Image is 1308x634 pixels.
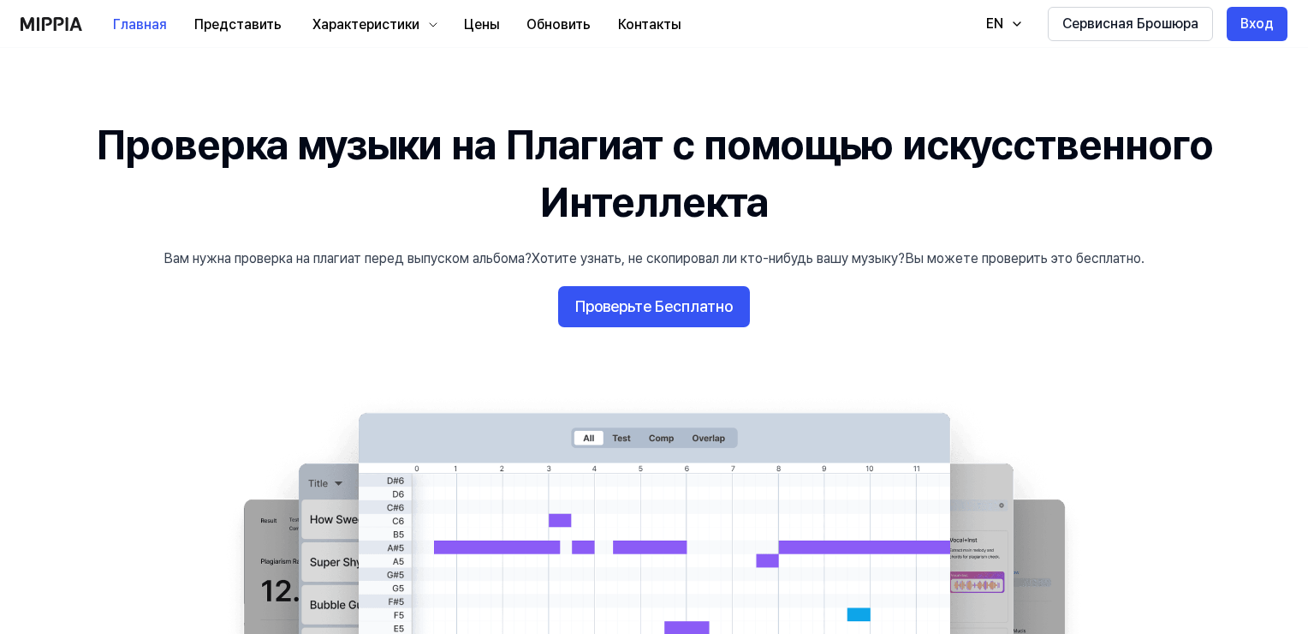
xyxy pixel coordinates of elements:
[1227,7,1287,41] button: Вход
[1048,7,1213,41] button: Сервисная Брошюра
[513,8,604,42] button: Обновить
[532,250,905,266] ya-tr-span: Хотите узнать, не скопировал ли кто-нибудь вашу музыку?
[99,8,181,42] button: Главная
[113,15,167,35] ya-tr-span: Главная
[986,15,1003,32] ya-tr-span: EN
[464,15,499,35] ya-tr-span: Цены
[194,15,282,35] ya-tr-span: Представить
[513,1,604,48] a: Обновить
[21,17,82,31] img: логотип
[1062,14,1198,34] ya-tr-span: Сервисная Брошюра
[969,7,1034,41] button: EN
[312,16,419,33] ya-tr-span: Характеристики
[163,250,532,266] ya-tr-span: Вам нужна проверка на плагиат перед выпуском альбома?
[558,286,750,327] button: Проверьте Бесплатно
[905,250,1144,266] ya-tr-span: Вы можете проверить это бесплатно.
[618,15,681,35] ya-tr-span: Контакты
[575,295,733,320] ya-tr-span: Проверьте Бесплатно
[604,8,694,42] button: Контакты
[99,1,181,48] a: Главная
[526,15,591,35] ya-tr-span: Обновить
[1240,14,1274,34] ya-tr-span: Вход
[450,8,513,42] button: Цены
[181,8,295,42] button: Представить
[96,120,1213,227] ya-tr-span: Проверка музыки на Плагиат с помощью искусственного Интеллекта
[295,8,450,42] button: Характеристики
